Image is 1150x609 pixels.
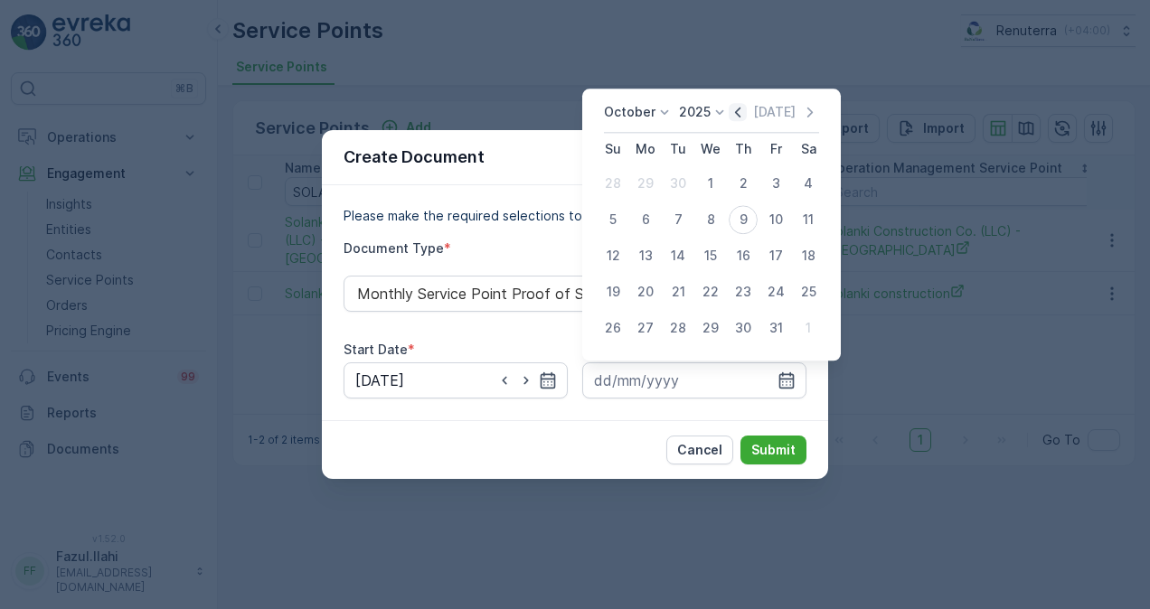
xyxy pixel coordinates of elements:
div: 16 [729,241,758,270]
div: 31 [761,314,790,342]
div: 15 [696,241,725,270]
div: 29 [631,169,660,198]
div: 29 [696,314,725,342]
div: 25 [794,277,823,306]
div: 4 [794,169,823,198]
input: dd/mm/yyyy [582,362,806,398]
div: 30 [664,169,693,198]
th: Thursday [727,133,759,165]
div: 19 [599,277,627,306]
div: 7 [664,205,693,234]
p: 2025 [679,103,711,121]
div: 28 [599,169,627,198]
div: 11 [794,205,823,234]
th: Monday [629,133,662,165]
div: 6 [631,205,660,234]
div: 24 [761,277,790,306]
div: 2 [729,169,758,198]
div: 20 [631,277,660,306]
th: Tuesday [662,133,694,165]
div: 9 [729,205,758,234]
div: 23 [729,277,758,306]
div: 1 [696,169,725,198]
th: Friday [759,133,792,165]
p: Create Document [344,145,485,170]
div: 8 [696,205,725,234]
th: Sunday [597,133,629,165]
div: 22 [696,277,725,306]
div: 28 [664,314,693,342]
div: 26 [599,314,627,342]
p: Submit [751,441,796,459]
div: 21 [664,277,693,306]
button: Submit [740,436,806,464]
p: [DATE] [753,103,796,121]
th: Wednesday [694,133,727,165]
label: Document Type [344,240,444,256]
div: 12 [599,241,627,270]
div: 17 [761,241,790,270]
p: October [604,103,655,121]
label: Start Date [344,342,408,357]
div: 14 [664,241,693,270]
div: 30 [729,314,758,342]
th: Saturday [792,133,825,165]
div: 27 [631,314,660,342]
button: Cancel [666,436,733,464]
div: 3 [761,169,790,198]
div: 5 [599,205,627,234]
p: Cancel [677,441,722,459]
div: 10 [761,205,790,234]
div: 1 [794,314,823,342]
div: 18 [794,241,823,270]
input: dd/mm/yyyy [344,362,568,398]
div: 13 [631,241,660,270]
p: Please make the required selections to create your document. [344,207,806,225]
